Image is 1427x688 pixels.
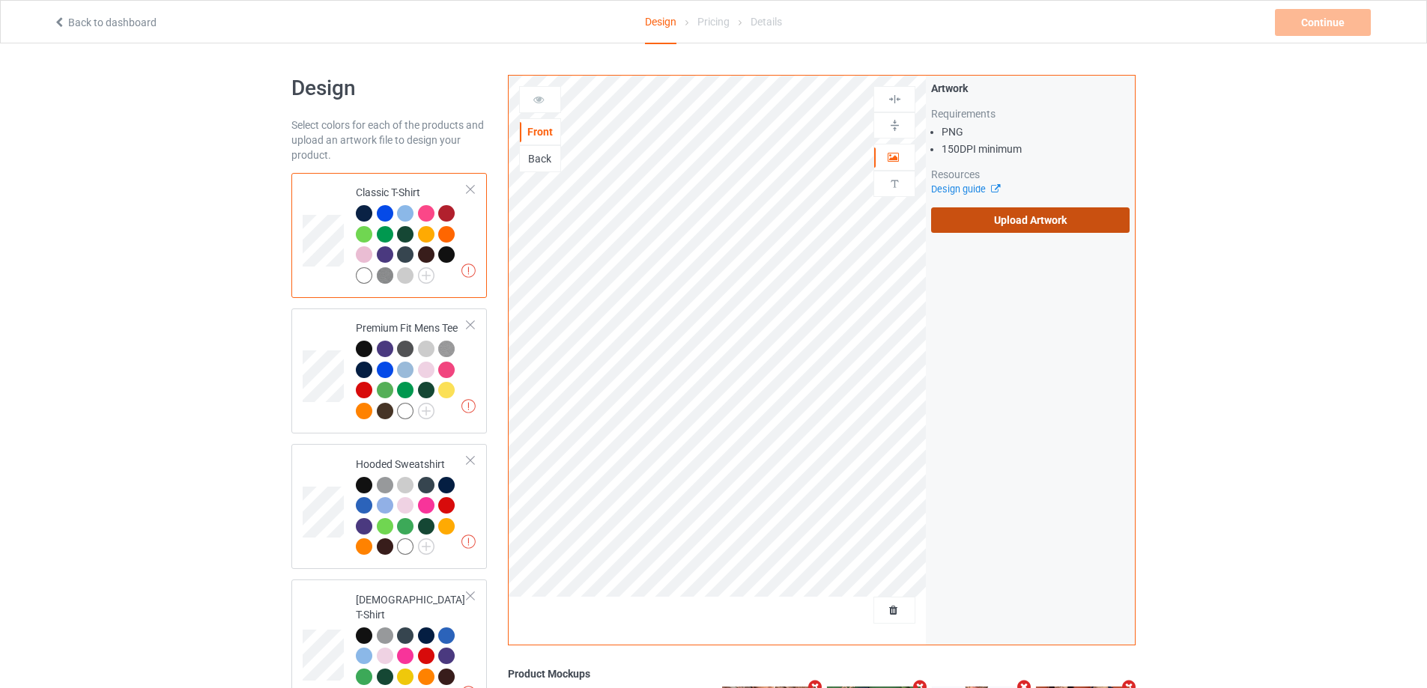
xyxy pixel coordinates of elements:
[53,16,157,28] a: Back to dashboard
[645,1,676,44] div: Design
[508,666,1136,681] div: Product Mockups
[291,444,487,569] div: Hooded Sweatshirt
[888,118,902,133] img: svg%3E%0A
[520,151,560,166] div: Back
[888,177,902,191] img: svg%3E%0A
[461,399,476,413] img: exclamation icon
[520,124,560,139] div: Front
[942,141,1130,156] li: 150 DPI minimum
[418,538,434,555] img: svg+xml;base64,PD94bWwgdmVyc2lvbj0iMS4wIiBlbmNvZGluZz0iVVRGLTgiPz4KPHN2ZyB3aWR0aD0iMjJweCIgaGVpZ2...
[931,167,1130,182] div: Resources
[931,183,999,195] a: Design guide
[418,403,434,419] img: svg+xml;base64,PD94bWwgdmVyc2lvbj0iMS4wIiBlbmNvZGluZz0iVVRGLTgiPz4KPHN2ZyB3aWR0aD0iMjJweCIgaGVpZ2...
[291,308,487,433] div: Premium Fit Mens Tee
[356,457,467,554] div: Hooded Sweatshirt
[418,267,434,284] img: svg+xml;base64,PD94bWwgdmVyc2lvbj0iMS4wIiBlbmNvZGluZz0iVVRGLTgiPz4KPHN2ZyB3aWR0aD0iMjJweCIgaGVpZ2...
[356,320,467,418] div: Premium Fit Mens Tee
[438,341,455,357] img: heather_texture.png
[356,185,467,282] div: Classic T-Shirt
[461,264,476,278] img: exclamation icon
[931,207,1130,233] label: Upload Artwork
[461,535,476,549] img: exclamation icon
[291,173,487,298] div: Classic T-Shirt
[751,1,782,43] div: Details
[942,124,1130,139] li: PNG
[291,75,487,102] h1: Design
[931,81,1130,96] div: Artwork
[931,106,1130,121] div: Requirements
[377,267,393,284] img: heather_texture.png
[291,118,487,162] div: Select colors for each of the products and upload an artwork file to design your product.
[697,1,730,43] div: Pricing
[888,92,902,106] img: svg%3E%0A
